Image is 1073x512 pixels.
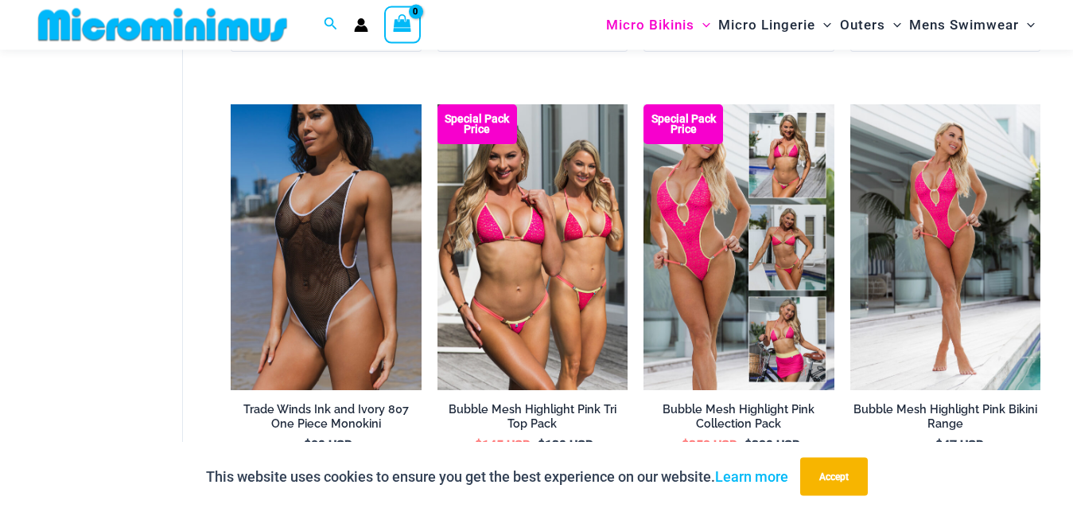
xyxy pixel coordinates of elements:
nav: Site Navigation [600,2,1041,48]
img: Tradewinds Ink and Ivory 807 One Piece 03 [231,104,421,390]
span: $ [744,438,752,453]
a: Trade Winds Ink and Ivory 807 One Piece Monokini [231,402,421,438]
a: Tradewinds Ink and Ivory 807 One Piece 03Tradewinds Ink and Ivory 807 One Piece 04Tradewinds Ink ... [231,104,421,390]
a: Mens SwimwearMenu ToggleMenu Toggle [905,5,1039,45]
button: Accept [800,458,868,496]
bdi: 352 USD [682,438,737,453]
h2: Bubble Mesh Highlight Pink Bikini Range [850,402,1040,432]
a: Tri Top Pack F Tri Top Pack BTri Top Pack B [437,104,628,390]
a: Bubble Mesh Highlight Pink Bikini Range [850,402,1040,438]
bdi: 89 USD [304,438,352,453]
a: Bubble Mesh Highlight Pink Collection Pack [643,402,834,438]
a: Micro LingerieMenu ToggleMenu Toggle [714,5,835,45]
span: Menu Toggle [815,5,831,45]
span: $ [935,438,943,453]
span: Menu Toggle [1019,5,1035,45]
a: Learn more [715,468,788,485]
a: Collection Pack F Collection Pack BCollection Pack B [643,104,834,390]
h2: Bubble Mesh Highlight Pink Tri Top Pack [437,402,628,432]
span: Menu Toggle [694,5,710,45]
img: Collection Pack F [643,104,834,390]
span: $ [475,438,482,453]
img: MM SHOP LOGO FLAT [32,7,294,43]
a: OutersMenu ToggleMenu Toggle [836,5,905,45]
a: Bubble Mesh Highlight Pink Tri Top Pack [437,402,628,438]
span: Micro Bikinis [606,5,694,45]
p: This website uses cookies to ensure you get the best experience on our website. [206,465,788,489]
h2: Bubble Mesh Highlight Pink Collection Pack [643,402,834,432]
b: Special Pack Price [643,114,723,135]
span: Micro Lingerie [718,5,815,45]
span: Outers [840,5,885,45]
bdi: 47 USD [935,438,984,453]
span: $ [538,438,545,453]
bdi: 139 USD [538,438,593,453]
h2: Trade Winds Ink and Ivory 807 One Piece Monokini [231,402,421,432]
a: Account icon link [354,18,368,33]
bdi: 145 USD [475,438,531,453]
img: Tri Top Pack F [437,104,628,390]
span: Mens Swimwear [909,5,1019,45]
span: $ [304,438,311,453]
span: $ [682,438,689,453]
bdi: 329 USD [744,438,800,453]
a: Search icon link [324,15,338,35]
span: Menu Toggle [885,5,901,45]
b: Special Pack Price [437,114,517,135]
img: Bubble Mesh Highlight Pink 819 One Piece 01 [850,104,1040,390]
a: Bubble Mesh Highlight Pink 819 One Piece 01Bubble Mesh Highlight Pink 819 One Piece 03Bubble Mesh... [850,104,1040,390]
a: View Shopping Cart, empty [384,6,421,43]
a: Micro BikinisMenu ToggleMenu Toggle [602,5,714,45]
